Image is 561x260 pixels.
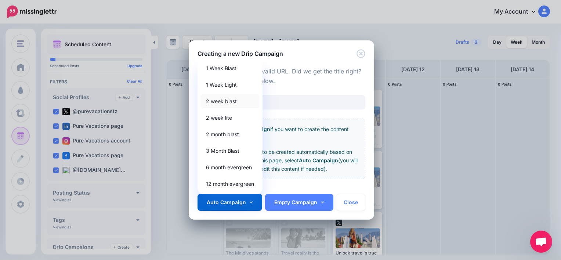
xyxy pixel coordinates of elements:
[198,67,365,86] p: Great, that looks like a valid URL. Did we get the title right? If not, you can edit it below.
[265,194,333,211] a: Empty Campaign
[198,194,262,211] a: Auto Campaign
[200,77,260,92] a: 1 Week Light
[200,177,260,191] a: 12 month evergreen
[204,125,359,142] p: Create an if you want to create the content yourself.
[336,194,365,211] button: Close
[198,49,283,58] h5: Creating a new Drip Campaign
[200,94,260,108] a: 2 week blast
[204,148,359,173] p: If you'd like the content to be created automatically based on the content we find on this page, ...
[356,49,365,58] button: Close
[299,157,338,163] b: Auto Campaign
[200,61,260,75] a: 1 Week Blast
[200,144,260,158] a: 3 Month Blast
[200,111,260,125] a: 2 week lite
[200,127,260,141] a: 2 month blast
[200,160,260,174] a: 6 month evergreen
